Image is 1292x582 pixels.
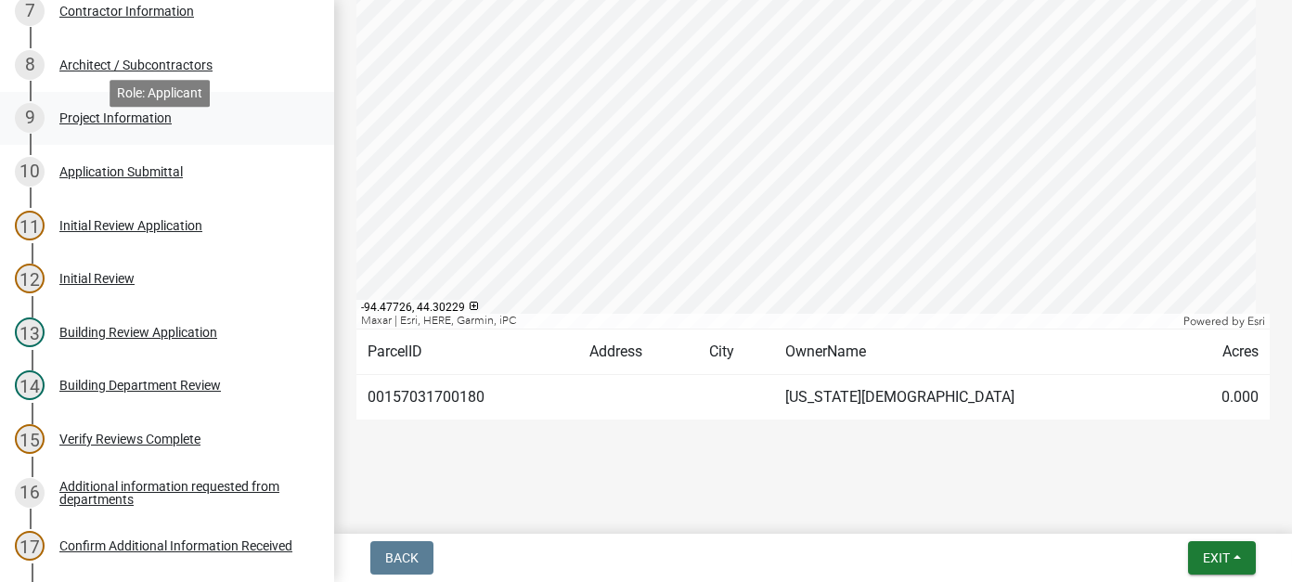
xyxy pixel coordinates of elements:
div: Initial Review [59,272,135,285]
button: Back [370,541,433,575]
td: 0.000 [1175,375,1270,420]
div: 8 [15,50,45,80]
div: Powered by [1179,314,1270,329]
div: Application Submittal [59,165,183,178]
td: 00157031700180 [356,375,578,420]
div: Role: Applicant [110,80,210,107]
td: OwnerName [774,330,1175,375]
td: [US_STATE][DEMOGRAPHIC_DATA] [774,375,1175,420]
div: Verify Reviews Complete [59,433,200,446]
div: Building Review Application [59,326,217,339]
a: Esri [1247,315,1265,328]
button: Exit [1188,541,1256,575]
span: Back [385,550,419,565]
div: Additional information requested from departments [59,480,304,506]
span: Exit [1203,550,1230,565]
div: 14 [15,370,45,400]
div: Maxar | Esri, HERE, Garmin, iPC [356,314,1179,329]
div: Project Information [59,111,172,124]
div: 17 [15,531,45,561]
td: Acres [1175,330,1270,375]
td: City [698,330,773,375]
div: 11 [15,211,45,240]
div: 16 [15,478,45,508]
td: ParcelID [356,330,578,375]
div: Building Department Review [59,379,221,392]
div: 13 [15,317,45,347]
div: 12 [15,264,45,293]
div: 9 [15,103,45,133]
div: Confirm Additional Information Received [59,539,292,552]
td: Address [578,330,698,375]
div: Architect / Subcontractors [59,58,213,71]
div: 10 [15,157,45,187]
div: Initial Review Application [59,219,202,232]
div: Contractor Information [59,5,194,18]
div: 15 [15,424,45,454]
